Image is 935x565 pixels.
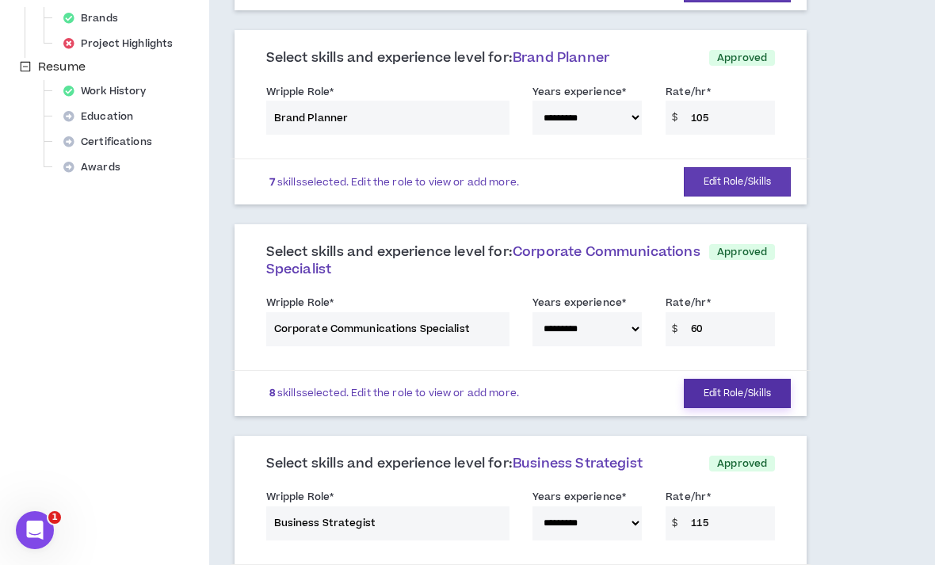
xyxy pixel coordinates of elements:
span: minus-square [20,61,31,72]
span: Brand Planner [513,48,609,67]
p: skills selected. Edit the role to view or add more. [269,176,519,189]
div: Project Highlights [57,32,189,55]
p: Approved [709,50,775,66]
p: skills selected. Edit the role to view or add more. [269,387,519,399]
span: Business Strategist [513,454,643,473]
span: Select skills and experience level for: [266,454,643,473]
span: Resume [35,58,89,77]
div: Work History [57,80,162,102]
iframe: Intercom live chat [16,511,54,549]
span: 1 [48,511,61,524]
div: Brands [57,7,134,29]
button: Edit Role/Skills [684,167,792,197]
span: Corporate Communications Specialist [266,242,700,279]
span: Select skills and experience level for: [266,242,700,279]
div: Awards [57,156,136,178]
div: Certifications [57,131,168,153]
button: Edit Role/Skills [684,379,792,408]
span: Resume [38,59,86,75]
p: Approved [709,456,775,471]
span: Select skills and experience level for: [266,48,609,67]
p: Approved [709,244,775,260]
div: Education [57,105,149,128]
b: 8 [269,386,275,400]
b: 7 [269,175,275,189]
